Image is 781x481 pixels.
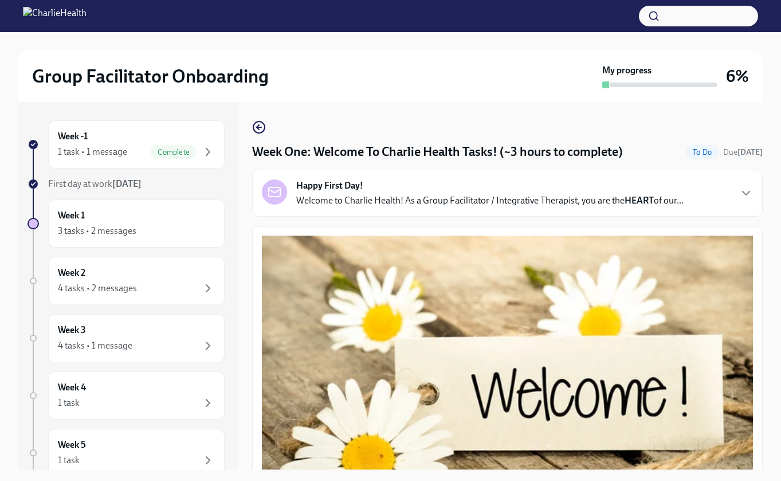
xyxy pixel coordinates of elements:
[28,178,225,190] a: First day at work[DATE]
[58,397,80,409] div: 1 task
[58,339,132,352] div: 4 tasks • 1 message
[23,7,87,25] img: CharlieHealth
[58,439,86,451] h6: Week 5
[252,143,623,161] h4: Week One: Welcome To Charlie Health Tasks! (~3 hours to complete)
[625,195,654,206] strong: HEART
[48,178,142,189] span: First day at work
[58,454,80,467] div: 1 task
[28,371,225,420] a: Week 41 task
[737,147,763,157] strong: [DATE]
[58,146,127,158] div: 1 task • 1 message
[296,179,363,192] strong: Happy First Day!
[112,178,142,189] strong: [DATE]
[151,148,197,157] span: Complete
[28,429,225,477] a: Week 51 task
[686,148,719,157] span: To Do
[58,381,86,394] h6: Week 4
[723,147,763,158] span: September 15th, 2025 10:00
[723,147,763,157] span: Due
[28,314,225,362] a: Week 34 tasks • 1 message
[28,200,225,248] a: Week 13 tasks • 2 messages
[602,64,652,77] strong: My progress
[58,282,137,295] div: 4 tasks • 2 messages
[32,65,269,88] h2: Group Facilitator Onboarding
[58,130,88,143] h6: Week -1
[726,66,749,87] h3: 6%
[28,257,225,305] a: Week 24 tasks • 2 messages
[58,225,136,237] div: 3 tasks • 2 messages
[28,120,225,169] a: Week -11 task • 1 messageComplete
[58,209,85,222] h6: Week 1
[296,194,684,207] p: Welcome to Charlie Health! As a Group Facilitator / Integrative Therapist, you are the of our...
[58,267,85,279] h6: Week 2
[58,324,86,337] h6: Week 3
